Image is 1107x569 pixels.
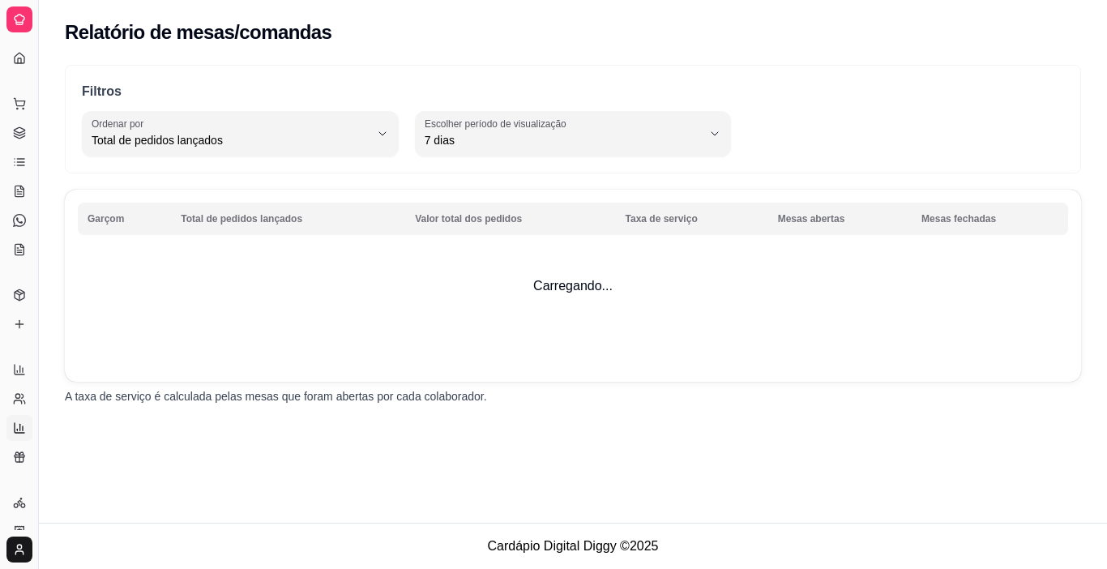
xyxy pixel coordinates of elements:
footer: Cardápio Digital Diggy © 2025 [39,523,1107,569]
h2: Relatório de mesas/comandas [65,19,331,45]
td: Carregando... [65,190,1081,382]
button: Escolher período de visualização7 dias [415,111,732,156]
label: Ordenar por [92,117,149,130]
label: Escolher período de visualização [425,117,571,130]
button: Ordenar porTotal de pedidos lançados [82,111,399,156]
span: 7 dias [425,132,703,148]
span: Total de pedidos lançados [92,132,370,148]
p: Filtros [82,82,1064,101]
p: A taxa de serviço é calculada pelas mesas que foram abertas por cada colaborador. [65,388,1081,404]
